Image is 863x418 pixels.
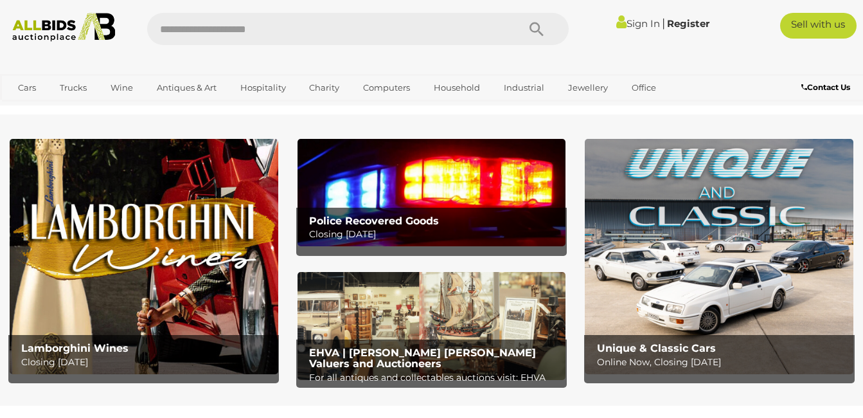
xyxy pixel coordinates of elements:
[309,370,560,386] p: For all antiques and collectables auctions visit: EHVA
[495,77,553,98] a: Industrial
[597,342,716,354] b: Unique & Classic Cars
[6,13,121,42] img: Allbids.com.au
[780,13,857,39] a: Sell with us
[51,77,95,98] a: Trucks
[309,347,536,370] b: EHVA | [PERSON_NAME] [PERSON_NAME] Valuers and Auctioneers
[504,13,569,45] button: Search
[298,139,566,246] a: Police Recovered Goods Police Recovered Goods Closing [DATE]
[148,77,225,98] a: Antiques & Art
[10,139,278,374] img: Lamborghini Wines
[560,77,616,98] a: Jewellery
[298,139,566,246] img: Police Recovered Goods
[10,139,278,374] a: Lamborghini Wines Lamborghini Wines Closing [DATE]
[801,82,850,92] b: Contact Us
[801,80,853,95] a: Contact Us
[616,17,660,30] a: Sign In
[667,17,709,30] a: Register
[585,139,853,374] a: Unique & Classic Cars Unique & Classic Cars Online Now, Closing [DATE]
[301,77,348,98] a: Charity
[355,77,418,98] a: Computers
[102,77,141,98] a: Wine
[585,139,853,374] img: Unique & Classic Cars
[309,226,560,242] p: Closing [DATE]
[298,272,566,379] img: EHVA | Evans Hastings Valuers and Auctioneers
[21,354,272,370] p: Closing [DATE]
[298,272,566,379] a: EHVA | Evans Hastings Valuers and Auctioneers EHVA | [PERSON_NAME] [PERSON_NAME] Valuers and Auct...
[597,354,848,370] p: Online Now, Closing [DATE]
[21,342,129,354] b: Lamborghini Wines
[60,98,168,120] a: [GEOGRAPHIC_DATA]
[232,77,294,98] a: Hospitality
[662,16,665,30] span: |
[10,77,44,98] a: Cars
[309,215,439,227] b: Police Recovered Goods
[425,77,488,98] a: Household
[10,98,53,120] a: Sports
[623,77,664,98] a: Office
